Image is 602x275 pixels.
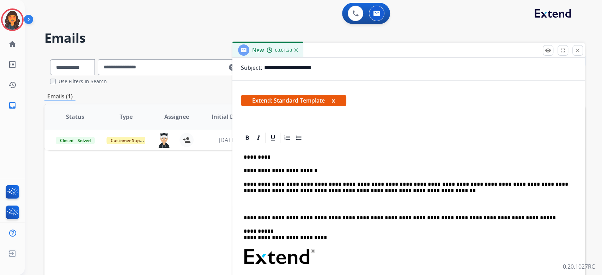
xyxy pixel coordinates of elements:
[293,133,304,143] div: Bullet List
[242,133,253,143] div: Bold
[164,112,189,121] span: Assignee
[275,48,292,53] span: 00:01:30
[8,40,17,48] mat-icon: home
[282,133,293,143] div: Ordered List
[211,112,243,121] span: Initial Date
[182,136,191,144] mat-icon: person_add
[44,31,585,45] h2: Emails
[120,112,133,121] span: Type
[241,95,346,106] span: Extend: Standard Template
[268,133,278,143] div: Underline
[107,137,152,144] span: Customer Support
[253,133,264,143] div: Italic
[44,92,75,101] p: Emails (1)
[252,46,264,54] span: New
[229,63,236,72] mat-icon: clear
[59,78,107,85] label: Use Filters In Search
[157,133,171,148] img: agent-avatar
[8,101,17,110] mat-icon: inbox
[332,96,335,105] button: x
[560,47,566,54] mat-icon: fullscreen
[563,262,595,271] p: 0.20.1027RC
[66,112,84,121] span: Status
[545,47,551,54] mat-icon: remove_red_eye
[574,47,581,54] mat-icon: close
[8,60,17,69] mat-icon: list_alt
[2,10,22,30] img: avatar
[56,137,95,144] span: Closed – Solved
[218,136,236,144] span: [DATE]
[8,81,17,89] mat-icon: history
[241,63,262,72] p: Subject:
